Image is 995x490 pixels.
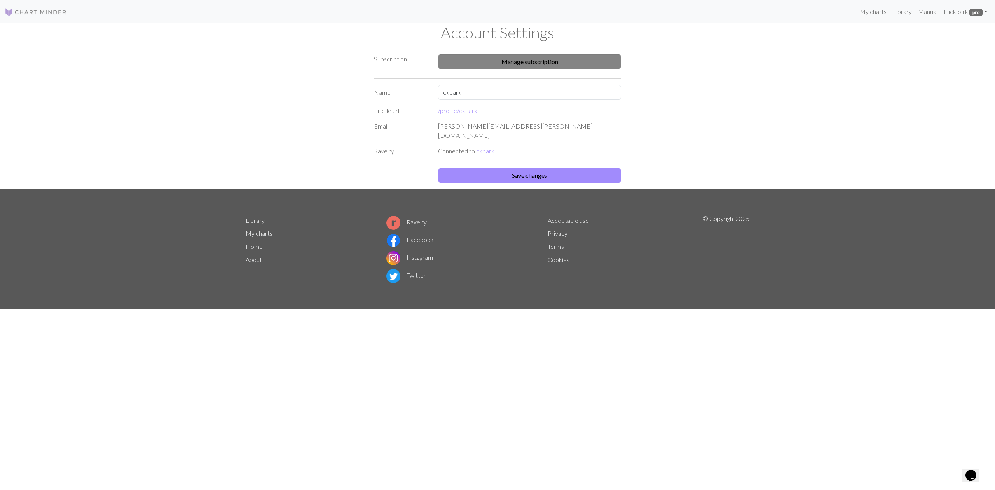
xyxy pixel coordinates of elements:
[548,229,567,237] a: Privacy
[703,214,749,285] p: © Copyright 2025
[386,269,400,283] img: Twitter logo
[915,4,941,19] a: Manual
[386,216,400,230] img: Ravelry logo
[476,147,494,155] a: ckbark
[890,4,915,19] a: Library
[369,106,433,115] div: Profile url
[433,122,626,140] div: [PERSON_NAME][EMAIL_ADDRESS][PERSON_NAME][DOMAIN_NAME]
[386,251,400,265] img: Instagram logo
[857,4,890,19] a: My charts
[246,243,263,250] a: Home
[438,107,477,114] a: /profile/ckbark
[386,254,433,261] a: Instagram
[241,23,754,42] h1: Account Settings
[386,233,400,247] img: Facebook logo
[369,85,433,100] label: Name
[438,146,621,156] p: Connected to
[969,9,983,16] span: pro
[548,217,589,224] a: Acceptable use
[369,146,433,162] div: Ravelry
[369,122,433,140] div: Email
[246,217,265,224] a: Library
[374,54,407,64] label: Subscription
[386,218,427,226] a: Ravelry
[548,256,569,263] a: Cookies
[246,229,272,237] a: My charts
[438,168,621,183] button: Save changes
[386,236,434,243] a: Facebook
[246,256,262,263] a: About
[548,243,564,250] a: Terms
[941,4,990,19] a: Hickbark pro
[386,271,426,279] a: Twitter
[962,459,987,482] iframe: chat widget
[5,7,67,17] img: Logo
[438,54,621,69] button: Manage subscription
